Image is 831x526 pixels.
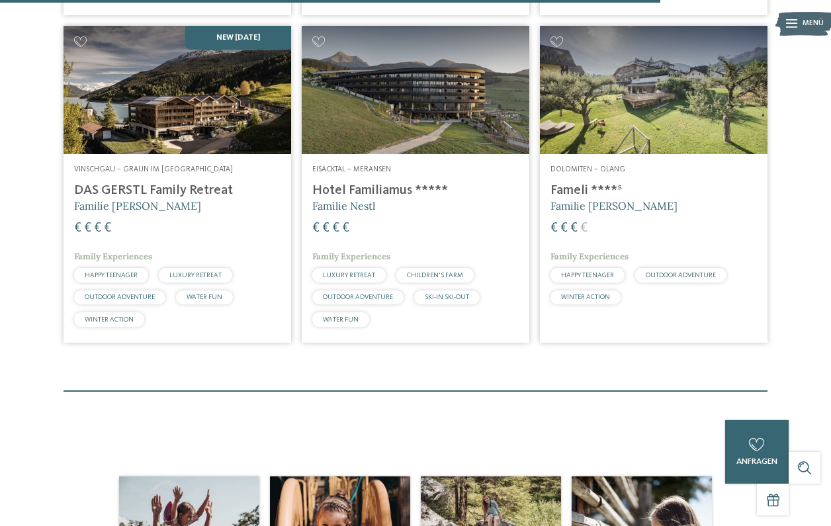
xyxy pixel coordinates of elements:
a: Familienhotels gesucht? Hier findet ihr die besten! Dolomiten – Olang Fameli ****ˢ Familie [PERSO... [540,26,767,343]
span: WATER FUN [187,294,222,300]
span: SKI-IN SKI-OUT [425,294,469,300]
span: Familie Nestl [312,199,375,212]
img: Familienhotels gesucht? Hier findet ihr die besten! [540,26,767,153]
h4: DAS GERSTL Family Retreat [74,183,281,198]
span: € [570,222,578,235]
span: € [84,222,91,235]
span: Family Experiences [550,251,629,262]
span: Family Experiences [74,251,152,262]
span: Familie [PERSON_NAME] [74,199,201,212]
span: WINTER ACTION [85,316,134,323]
span: LUXURY RETREAT [169,272,222,279]
span: € [342,222,349,235]
a: Familienhotels gesucht? Hier findet ihr die besten! Eisacktal – Meransen Hotel Familiamus ***** F... [302,26,529,343]
span: HAPPY TEENAGER [561,272,614,279]
a: anfragen [725,420,789,484]
span: € [550,222,558,235]
span: € [74,222,81,235]
span: CHILDREN’S FARM [407,272,463,279]
span: Dolomiten – Olang [550,165,625,173]
span: WATER FUN [323,316,359,323]
span: HAPPY TEENAGER [85,272,138,279]
a: Familienhotels gesucht? Hier findet ihr die besten! NEW [DATE] Vinschgau – Graun im [GEOGRAPHIC_D... [64,26,291,343]
span: € [332,222,339,235]
span: WINTER ACTION [561,294,610,300]
span: anfragen [736,457,777,466]
span: € [312,222,320,235]
span: € [104,222,111,235]
span: Vinschgau – Graun im [GEOGRAPHIC_DATA] [74,165,233,173]
span: Eisacktal – Meransen [312,165,391,173]
span: OUTDOOR ADVENTURE [646,272,716,279]
img: Familienhotels gesucht? Hier findet ihr die besten! [302,26,529,153]
span: Family Experiences [312,251,390,262]
span: € [560,222,568,235]
span: LUXURY RETREAT [323,272,375,279]
span: Familie [PERSON_NAME] [550,199,678,212]
span: OUTDOOR ADVENTURE [85,294,155,300]
span: € [94,222,101,235]
span: € [322,222,329,235]
img: Familienhotels gesucht? Hier findet ihr die besten! [64,26,291,153]
span: OUTDOOR ADVENTURE [323,294,393,300]
span: € [580,222,588,235]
